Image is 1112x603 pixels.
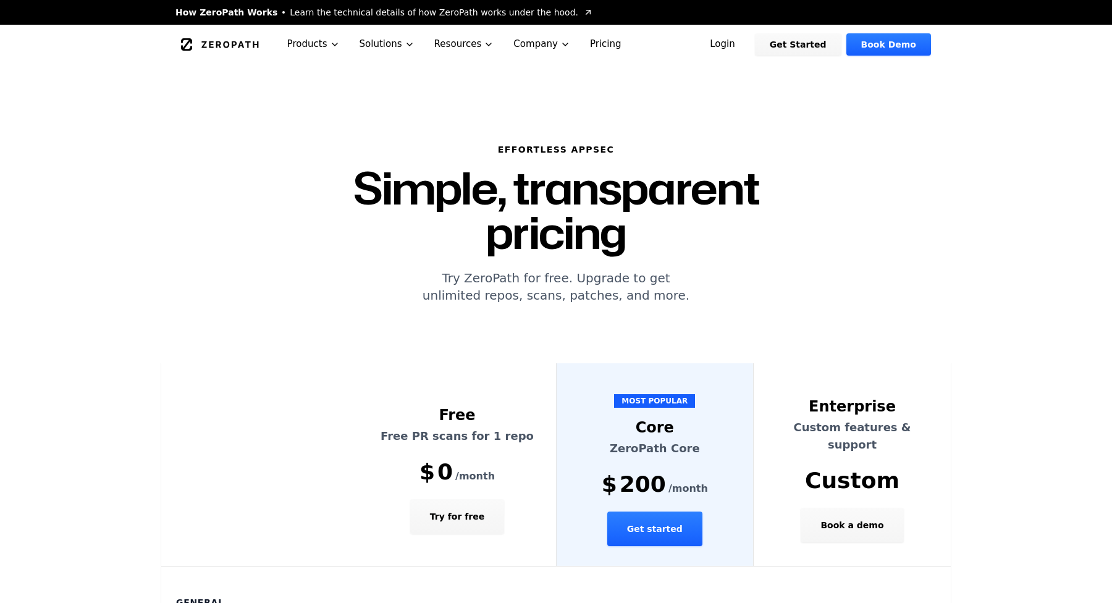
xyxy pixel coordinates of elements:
[503,25,580,64] button: Company
[805,468,899,493] span: Custom
[668,481,708,496] span: /month
[695,33,750,56] a: Login
[455,469,495,484] span: /month
[350,25,424,64] button: Solutions
[279,269,833,304] p: Try ZeroPath for free. Upgrade to get unlimited repos, scans, patches, and more.
[161,25,951,64] nav: Global
[374,405,541,425] div: Free
[620,472,666,497] span: 200
[175,6,277,19] span: How ZeroPath Works
[437,460,453,484] span: 0
[614,394,695,408] span: MOST POPULAR
[580,25,631,64] a: Pricing
[801,508,903,542] button: Book a demo
[419,460,435,484] span: $
[175,6,593,19] a: How ZeroPath WorksLearn the technical details of how ZeroPath works under the hood.
[374,428,541,445] p: Free PR scans for 1 repo
[279,166,833,255] h1: Simple, transparent pricing
[277,25,350,64] button: Products
[410,499,504,534] button: Try for free
[846,33,931,56] a: Book Demo
[424,25,504,64] button: Resources
[607,512,702,546] button: Get started
[755,33,841,56] a: Get Started
[769,397,936,416] div: Enterprise
[769,419,936,453] p: Custom features & support
[571,418,739,437] div: Core
[602,472,617,497] span: $
[279,143,833,156] h6: Effortless AppSec
[290,6,578,19] span: Learn the technical details of how ZeroPath works under the hood.
[571,440,739,457] p: ZeroPath Core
